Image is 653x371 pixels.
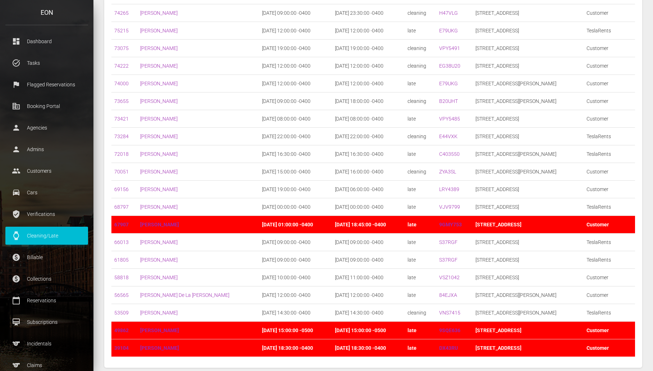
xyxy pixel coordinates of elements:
[259,216,332,234] td: [DATE] 01:00:00 -0400
[5,54,88,72] a: task_alt Tasks
[114,186,129,192] a: 69156
[259,57,332,75] td: [DATE] 12:00:00 -0400
[439,275,460,280] a: VSZ1042
[259,128,332,145] td: [DATE] 22:00:00 -0400
[439,345,458,351] a: DX43RU
[473,110,584,128] td: [STREET_ADDRESS]
[439,257,457,263] a: S37RGF
[140,151,178,157] a: [PERSON_NAME]
[473,128,584,145] td: [STREET_ADDRESS]
[584,92,635,110] td: Customer
[5,119,88,137] a: person Agencies
[140,222,179,227] a: [PERSON_NAME]
[5,140,88,158] a: person Admins
[473,251,584,269] td: [STREET_ADDRESS]
[140,204,178,210] a: [PERSON_NAME]
[5,313,88,331] a: card_membership Subscriptions
[439,186,459,192] a: LRY4389
[405,22,436,40] td: late
[584,234,635,251] td: TeslaRents
[5,97,88,115] a: corporate_fare Booking Portal
[473,198,584,216] td: [STREET_ADDRESS]
[114,151,129,157] a: 72018
[259,286,332,304] td: [DATE] 12:00:00 -0400
[584,163,635,181] td: Customer
[332,234,405,251] td: [DATE] 09:00:00 -0400
[332,145,405,163] td: [DATE] 16:30:00 -0400
[5,76,88,94] a: flag Flagged Reservations
[439,151,460,157] a: C403550
[473,216,584,234] td: [STREET_ADDRESS]
[11,79,83,90] p: Flagged Reservations
[114,28,129,33] a: 75215
[140,292,229,298] a: [PERSON_NAME] De La [PERSON_NAME]
[332,339,405,357] td: [DATE] 18:30:00 -0400
[473,304,584,322] td: [STREET_ADDRESS][PERSON_NAME]
[473,145,584,163] td: [STREET_ADDRESS][PERSON_NAME]
[439,169,456,175] a: ZYA3SL
[584,339,635,357] td: Customer
[332,163,405,181] td: [DATE] 16:00:00 -0400
[140,169,178,175] a: [PERSON_NAME]
[405,216,436,234] td: late
[473,92,584,110] td: [STREET_ADDRESS][PERSON_NAME]
[439,81,458,86] a: E79UKG
[584,322,635,339] td: Customer
[11,252,83,263] p: Billable
[405,75,436,92] td: late
[332,181,405,198] td: [DATE] 06:00:00 -0400
[473,57,584,75] td: [STREET_ADDRESS]
[140,116,178,122] a: [PERSON_NAME]
[11,317,83,327] p: Subscriptions
[259,4,332,22] td: [DATE] 09:00:00 -0400
[405,269,436,286] td: late
[114,310,129,316] a: 53509
[332,75,405,92] td: [DATE] 12:00:00 -0400
[114,134,129,139] a: 73284
[114,169,129,175] a: 70051
[5,335,88,353] a: sports Incidentals
[259,234,332,251] td: [DATE] 09:00:00 -0400
[114,81,129,86] a: 74000
[11,187,83,198] p: Cars
[473,163,584,181] td: [STREET_ADDRESS][PERSON_NAME]
[11,122,83,133] p: Agencies
[11,295,83,306] p: Reservations
[140,45,178,51] a: [PERSON_NAME]
[114,275,129,280] a: 58818
[584,40,635,57] td: Customer
[584,198,635,216] td: TeslaRents
[259,198,332,216] td: [DATE] 00:00:00 -0400
[114,98,129,104] a: 73655
[5,291,88,309] a: calendar_today Reservations
[5,162,88,180] a: people Customers
[473,286,584,304] td: [STREET_ADDRESS][PERSON_NAME]
[584,22,635,40] td: TeslaRents
[405,4,436,22] td: cleaning
[405,198,436,216] td: late
[140,28,178,33] a: [PERSON_NAME]
[473,339,584,357] td: [STREET_ADDRESS]
[439,239,457,245] a: S37RGF
[405,163,436,181] td: cleaning
[439,204,460,210] a: VJV9799
[584,216,635,234] td: Customer
[405,322,436,339] td: late
[259,269,332,286] td: [DATE] 10:00:00 -0400
[584,269,635,286] td: Customer
[332,110,405,128] td: [DATE] 08:00:00 -0400
[473,322,584,339] td: [STREET_ADDRESS]
[332,322,405,339] td: [DATE] 15:00:00 -0500
[114,204,129,210] a: 68797
[332,304,405,322] td: [DATE] 14:30:00 -0400
[584,128,635,145] td: TeslaRents
[140,257,178,263] a: [PERSON_NAME]
[259,92,332,110] td: [DATE] 09:00:00 -0400
[259,251,332,269] td: [DATE] 09:00:00 -0400
[332,251,405,269] td: [DATE] 09:00:00 -0400
[439,98,458,104] a: B20UHT
[114,345,129,351] a: 39104
[114,327,129,333] a: 49862
[473,269,584,286] td: [STREET_ADDRESS]
[259,304,332,322] td: [DATE] 14:30:00 -0400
